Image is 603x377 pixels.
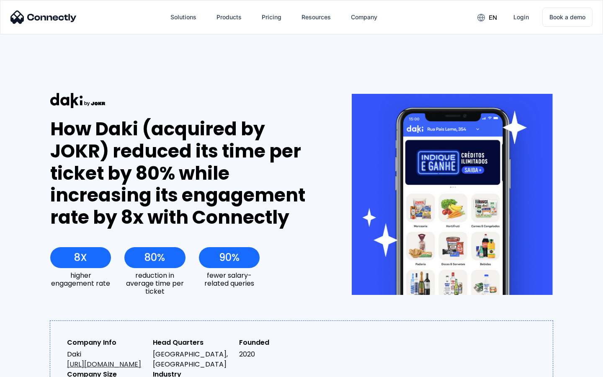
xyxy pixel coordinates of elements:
div: How Daki (acquired by JOKR) reduced its time per ticket by 80% while increasing its engagement ra... [50,118,321,229]
div: Company [351,11,377,23]
div: Daki [67,349,146,369]
div: Resources [301,11,331,23]
ul: Language list [17,362,50,374]
a: Pricing [255,7,288,27]
div: Head Quarters [153,338,232,348]
div: 80% [144,252,165,263]
a: Login [507,7,536,27]
div: Products [216,11,242,23]
div: en [489,12,497,23]
a: Book a demo [542,8,593,27]
img: Connectly Logo [10,10,77,24]
div: reduction in average time per ticket [124,271,185,296]
a: [URL][DOMAIN_NAME] [67,359,141,369]
div: Company Info [67,338,146,348]
div: 8X [74,252,87,263]
div: [GEOGRAPHIC_DATA], [GEOGRAPHIC_DATA] [153,349,232,369]
aside: Language selected: English [8,362,50,374]
div: fewer salary-related queries [199,271,260,287]
div: 90% [219,252,240,263]
div: Founded [239,338,318,348]
div: Solutions [170,11,196,23]
div: 2020 [239,349,318,359]
div: higher engagement rate [50,271,111,287]
div: Pricing [262,11,281,23]
div: Login [513,11,529,23]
